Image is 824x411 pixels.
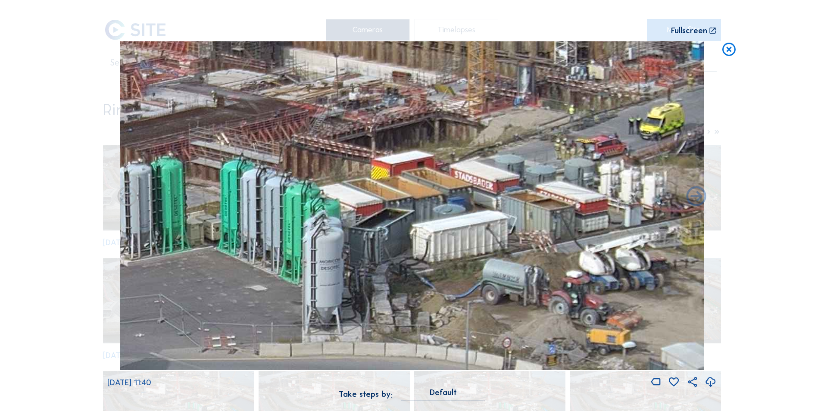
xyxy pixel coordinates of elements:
div: Fullscreen [671,27,707,35]
div: Take steps by: [339,390,393,399]
i: Back [684,185,709,209]
div: Default [430,389,457,396]
i: Forward [115,185,140,209]
img: Image [120,41,705,370]
div: Default [401,389,485,401]
span: [DATE] 11:40 [107,377,151,387]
